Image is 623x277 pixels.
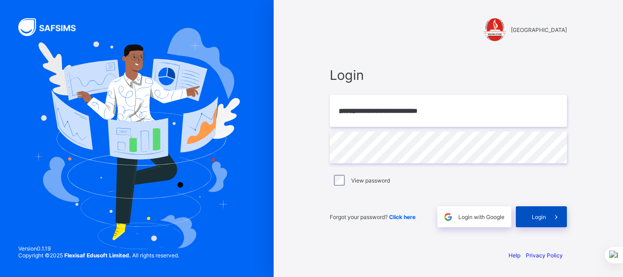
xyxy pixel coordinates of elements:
[509,252,520,259] a: Help
[526,252,563,259] a: Privacy Policy
[64,252,131,259] strong: Flexisaf Edusoft Limited.
[511,26,567,33] span: [GEOGRAPHIC_DATA]
[458,214,504,220] span: Login with Google
[443,212,453,222] img: google.396cfc9801f0270233282035f929180a.svg
[18,252,179,259] span: Copyright © 2025 All rights reserved.
[330,67,567,83] span: Login
[351,177,390,184] label: View password
[18,18,87,36] img: SAFSIMS Logo
[34,28,240,250] img: Hero Image
[389,214,415,220] a: Click here
[18,245,179,252] span: Version 0.1.19
[330,214,415,220] span: Forgot your password?
[532,214,546,220] span: Login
